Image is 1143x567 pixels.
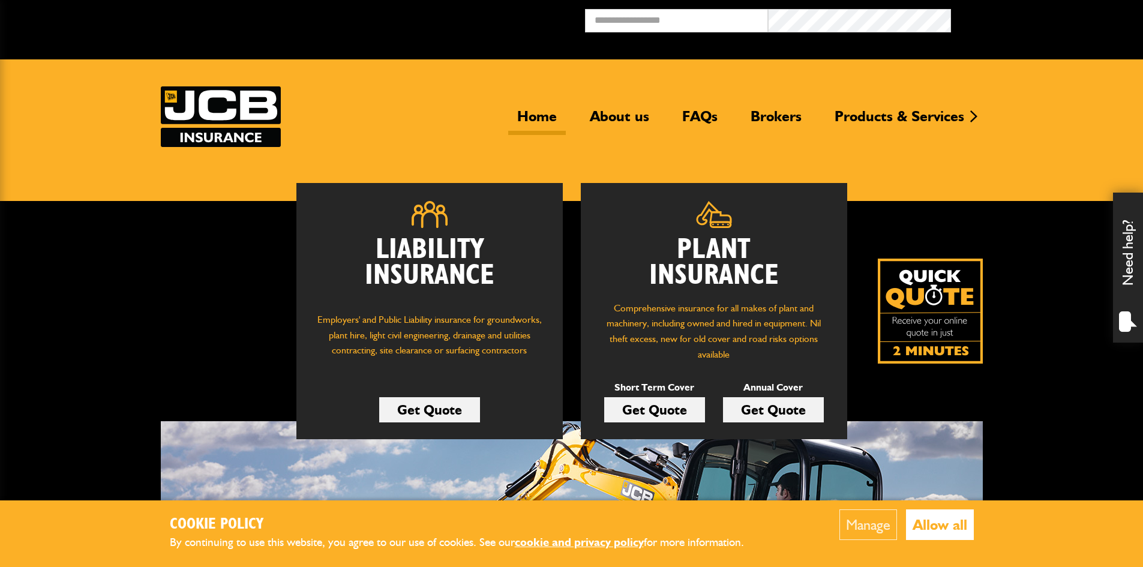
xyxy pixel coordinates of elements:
a: Get Quote [604,397,705,422]
button: Allow all [906,509,974,540]
p: Employers' and Public Liability insurance for groundworks, plant hire, light civil engineering, d... [314,312,545,370]
h2: Cookie Policy [170,515,764,534]
p: Comprehensive insurance for all makes of plant and machinery, including owned and hired in equipm... [599,301,829,362]
div: Need help? [1113,193,1143,343]
img: Quick Quote [878,259,983,364]
p: By continuing to use this website, you agree to our use of cookies. See our for more information. [170,533,764,552]
img: JCB Insurance Services logo [161,86,281,147]
a: cookie and privacy policy [515,535,644,549]
h2: Liability Insurance [314,237,545,301]
a: FAQs [673,107,727,135]
a: Home [508,107,566,135]
button: Broker Login [951,9,1134,28]
a: About us [581,107,658,135]
a: Products & Services [826,107,973,135]
a: Get Quote [723,397,824,422]
p: Annual Cover [723,380,824,395]
a: Get Quote [379,397,480,422]
a: JCB Insurance Services [161,86,281,147]
a: Get your insurance quote isn just 2-minutes [878,259,983,364]
h2: Plant Insurance [599,237,829,289]
p: Short Term Cover [604,380,705,395]
a: Brokers [742,107,811,135]
button: Manage [839,509,897,540]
